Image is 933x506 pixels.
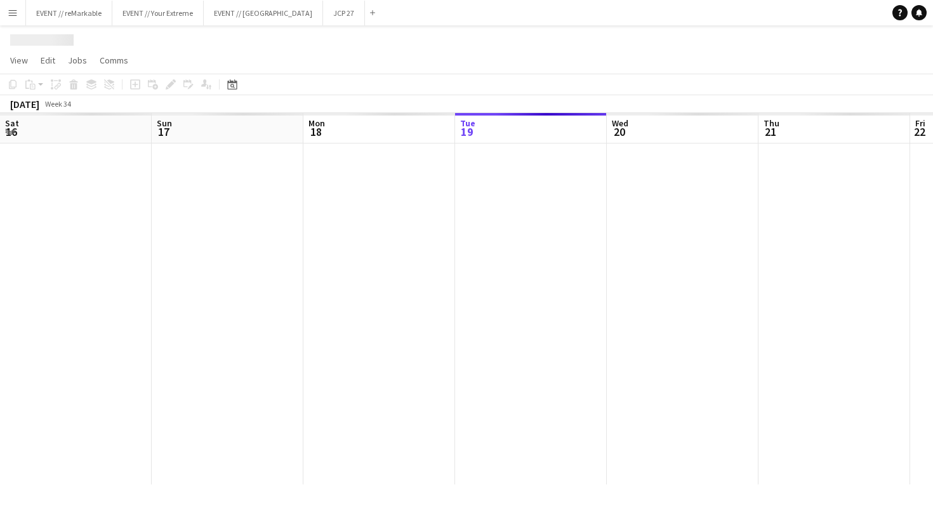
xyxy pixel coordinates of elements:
[5,117,19,129] span: Sat
[460,117,475,129] span: Tue
[913,124,925,139] span: 22
[36,52,60,69] a: Edit
[762,124,779,139] span: 21
[915,117,925,129] span: Fri
[764,117,779,129] span: Thu
[112,1,204,25] button: EVENT // Your Extreme
[95,52,133,69] a: Comms
[612,117,628,129] span: Wed
[10,98,39,110] div: [DATE]
[458,124,475,139] span: 19
[307,124,325,139] span: 18
[204,1,323,25] button: EVENT // [GEOGRAPHIC_DATA]
[63,52,92,69] a: Jobs
[610,124,628,139] span: 20
[26,1,112,25] button: EVENT // reMarkable
[157,117,172,129] span: Sun
[100,55,128,66] span: Comms
[3,124,19,139] span: 16
[10,55,28,66] span: View
[68,55,87,66] span: Jobs
[5,52,33,69] a: View
[41,55,55,66] span: Edit
[42,99,74,109] span: Week 34
[155,124,172,139] span: 17
[323,1,365,25] button: JCP 27
[308,117,325,129] span: Mon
